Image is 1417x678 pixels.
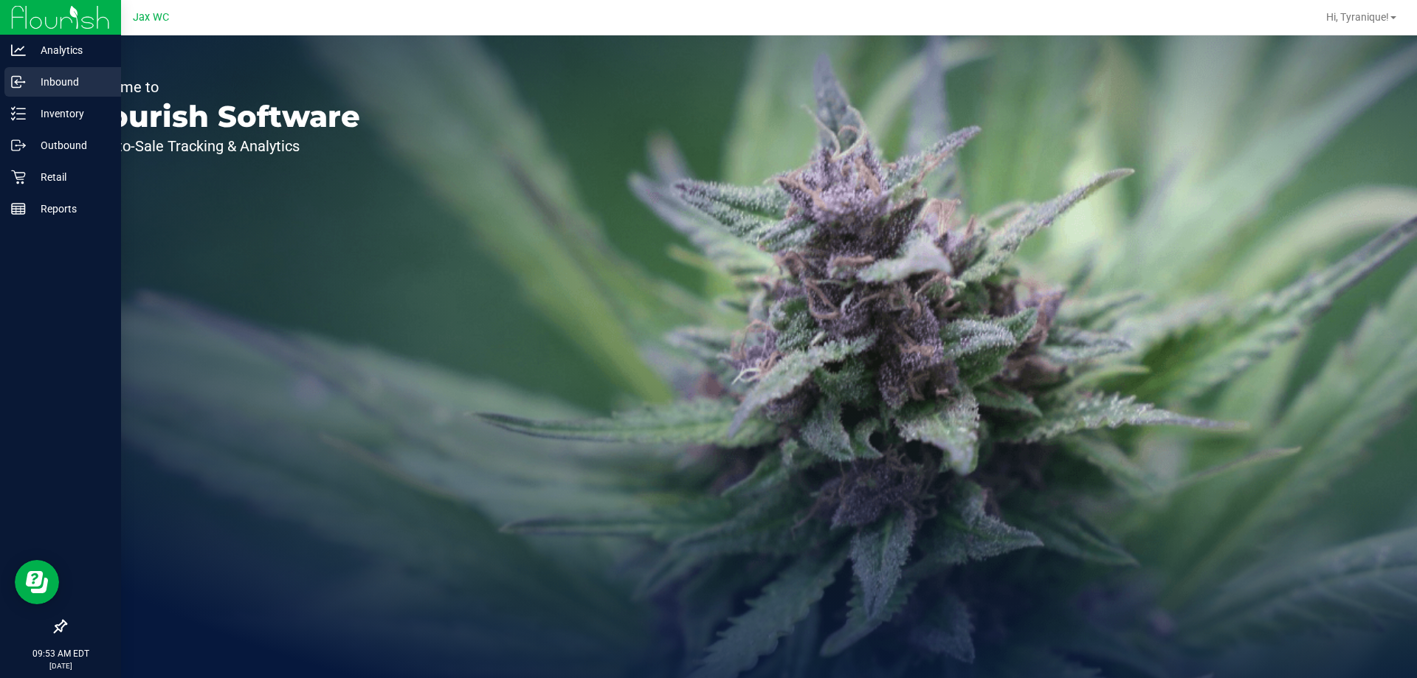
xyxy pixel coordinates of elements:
[80,102,360,131] p: Flourish Software
[133,11,169,24] span: Jax WC
[26,41,114,59] p: Analytics
[7,647,114,660] p: 09:53 AM EDT
[26,136,114,154] p: Outbound
[11,43,26,58] inline-svg: Analytics
[7,660,114,671] p: [DATE]
[11,170,26,184] inline-svg: Retail
[11,201,26,216] inline-svg: Reports
[11,106,26,121] inline-svg: Inventory
[1326,11,1389,23] span: Hi, Tyranique!
[26,105,114,122] p: Inventory
[26,168,114,186] p: Retail
[11,75,26,89] inline-svg: Inbound
[15,560,59,604] iframe: Resource center
[26,73,114,91] p: Inbound
[26,200,114,218] p: Reports
[11,138,26,153] inline-svg: Outbound
[80,139,360,153] p: Seed-to-Sale Tracking & Analytics
[80,80,360,94] p: Welcome to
